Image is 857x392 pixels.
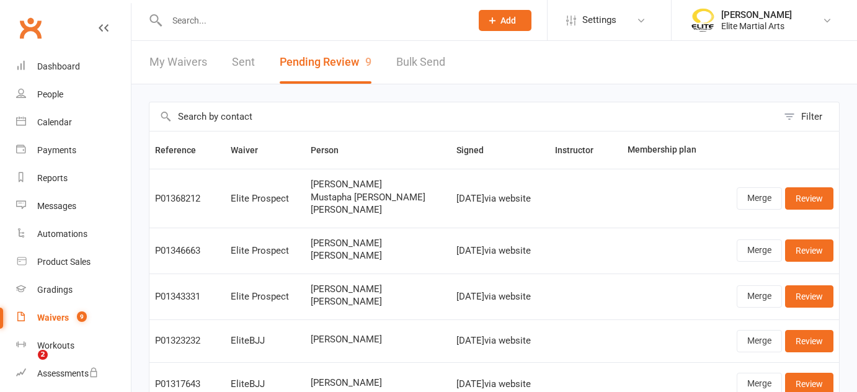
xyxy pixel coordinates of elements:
[231,143,272,158] button: Waiver
[396,41,445,84] a: Bulk Send
[16,81,131,109] a: People
[456,145,497,155] span: Signed
[16,192,131,220] a: Messages
[456,143,497,158] button: Signed
[456,194,544,204] div: [DATE] via website
[311,238,445,249] span: [PERSON_NAME]
[155,194,220,204] div: P01368212
[311,192,445,203] span: Mustapha [PERSON_NAME]
[555,145,607,155] span: Instructor
[38,350,48,360] span: 2
[155,145,210,155] span: Reference
[721,9,792,20] div: [PERSON_NAME]
[582,6,616,34] span: Settings
[37,173,68,183] div: Reports
[622,131,714,169] th: Membership plan
[311,296,445,307] span: [PERSON_NAME]
[456,292,544,302] div: [DATE] via website
[479,10,531,31] button: Add
[37,229,87,239] div: Automations
[16,360,131,388] a: Assessments
[690,8,715,33] img: thumb_image1508806937.png
[37,285,73,295] div: Gradings
[232,41,255,84] a: Sent
[737,187,782,210] a: Merge
[785,330,833,352] a: Review
[785,285,833,308] a: Review
[12,350,42,380] iframe: Intercom live chat
[16,53,131,81] a: Dashboard
[311,284,445,295] span: [PERSON_NAME]
[16,136,131,164] a: Payments
[37,341,74,350] div: Workouts
[16,248,131,276] a: Product Sales
[311,179,445,190] span: [PERSON_NAME]
[500,16,516,25] span: Add
[721,20,792,32] div: Elite Martial Arts
[16,109,131,136] a: Calendar
[37,145,76,155] div: Payments
[231,292,300,302] div: Elite Prospect
[37,117,72,127] div: Calendar
[311,145,352,155] span: Person
[737,239,782,262] a: Merge
[155,379,220,390] div: P01317643
[37,257,91,267] div: Product Sales
[77,311,87,322] span: 9
[555,143,607,158] button: Instructor
[737,330,782,352] a: Merge
[231,336,300,346] div: EliteBJJ
[311,143,352,158] button: Person
[163,12,463,29] input: Search...
[280,41,371,84] button: Pending Review9
[155,336,220,346] div: P01323232
[16,276,131,304] a: Gradings
[155,143,210,158] button: Reference
[311,205,445,215] span: [PERSON_NAME]
[737,285,782,308] a: Merge
[16,332,131,360] a: Workouts
[16,164,131,192] a: Reports
[231,379,300,390] div: EliteBJJ
[231,194,300,204] div: Elite Prospect
[231,145,272,155] span: Waiver
[155,292,220,302] div: P01343331
[456,336,544,346] div: [DATE] via website
[37,201,76,211] div: Messages
[37,368,99,378] div: Assessments
[231,246,300,256] div: Elite Prospect
[456,246,544,256] div: [DATE] via website
[365,55,371,68] span: 9
[37,313,69,323] div: Waivers
[15,12,46,43] a: Clubworx
[785,239,833,262] a: Review
[778,102,839,131] button: Filter
[16,304,131,332] a: Waivers 9
[311,251,445,261] span: [PERSON_NAME]
[801,109,822,124] div: Filter
[149,102,778,131] input: Search by contact
[785,187,833,210] a: Review
[37,61,80,71] div: Dashboard
[37,89,63,99] div: People
[16,220,131,248] a: Automations
[311,334,445,345] span: [PERSON_NAME]
[311,378,445,388] span: [PERSON_NAME]
[155,246,220,256] div: P01346663
[149,41,207,84] a: My Waivers
[456,379,544,390] div: [DATE] via website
